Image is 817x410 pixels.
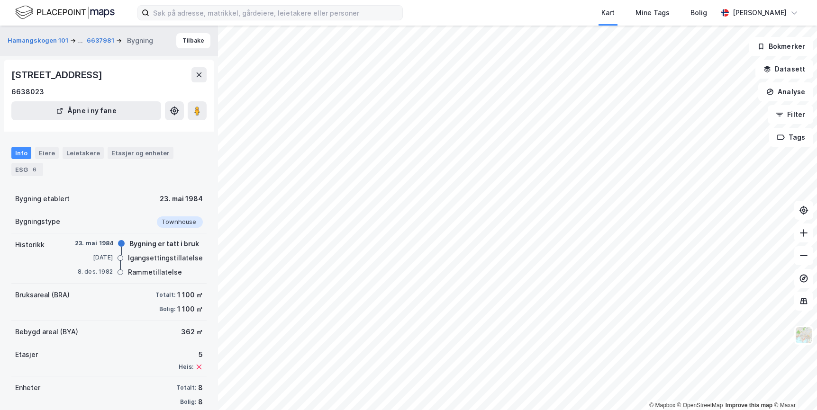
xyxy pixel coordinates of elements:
button: Analyse [758,82,813,101]
div: Enheter [15,382,40,393]
button: Tags [769,128,813,147]
div: 8 [198,396,203,408]
div: Heis: [179,363,193,371]
input: Søk på adresse, matrikkel, gårdeiere, leietakere eller personer [149,6,402,20]
button: Tilbake [176,33,210,48]
div: Bolig: [159,305,175,313]
button: Hamangskogen 101 [8,35,70,46]
div: [PERSON_NAME] [733,7,787,18]
div: Bebygd areal (BYA) [15,326,78,338]
iframe: Chat Widget [770,365,817,410]
div: Bolig [690,7,707,18]
div: Kart [601,7,615,18]
button: Åpne i ny fane [11,101,161,120]
div: 5 [179,349,203,360]
div: 23. mai 1984 [75,239,114,248]
div: Bygning etablert [15,193,70,205]
img: logo.f888ab2527a4732fd821a326f86c7f29.svg [15,4,115,21]
div: Etasjer og enheter [111,149,170,157]
div: Leietakere [63,147,104,159]
div: Kontrollprogram for chat [770,365,817,410]
div: 8 [198,382,203,393]
button: 6637981 [87,36,116,45]
div: 8. des. 1982 [75,267,113,276]
div: 1 100 ㎡ [177,303,203,315]
div: Bruksareal (BRA) [15,289,70,301]
div: Historikk [15,239,45,250]
img: Z [795,326,813,344]
div: Totalt: [155,291,175,299]
div: Igangsettingstillatelse [128,252,203,264]
div: ... [77,35,83,46]
div: Totalt: [176,384,196,392]
div: Rammetillatelse [128,267,182,278]
div: Info [11,147,31,159]
div: Etasjer [15,349,38,360]
div: Bygning er tatt i bruk [129,238,199,250]
div: 362 ㎡ [181,326,203,338]
a: Mapbox [649,402,675,409]
div: Mine Tags [635,7,670,18]
div: [DATE] [75,253,113,262]
div: Bygning [127,35,153,46]
div: 1 100 ㎡ [177,289,203,301]
div: ESG [11,163,43,176]
div: 6638023 [11,86,44,98]
div: 6 [30,165,39,174]
div: Bygningstype [15,216,60,227]
div: 23. mai 1984 [160,193,203,205]
button: Datasett [755,60,813,79]
a: Improve this map [726,402,772,409]
button: Bokmerker [749,37,813,56]
div: Eiere [35,147,59,159]
button: Filter [768,105,813,124]
div: Bolig: [180,398,196,406]
div: [STREET_ADDRESS] [11,67,104,82]
a: OpenStreetMap [677,402,723,409]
